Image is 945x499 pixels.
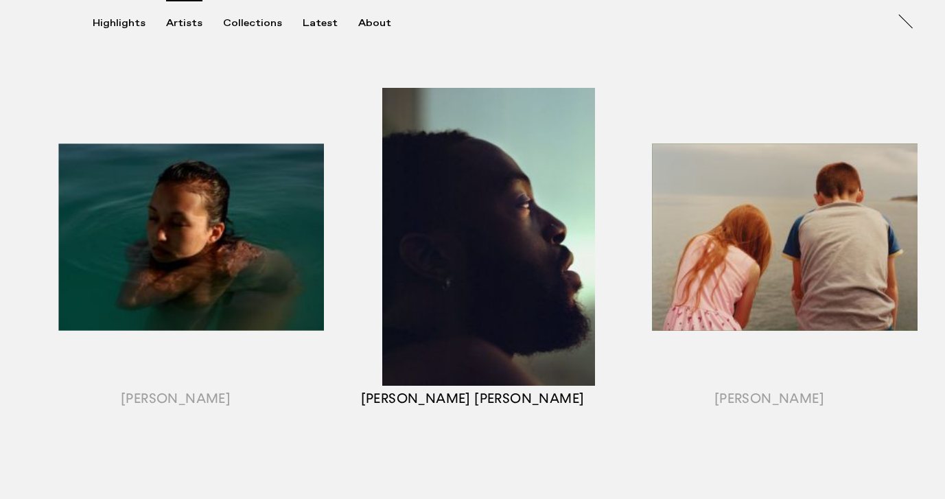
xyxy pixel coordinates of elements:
button: Latest [303,17,358,30]
div: Artists [166,17,202,30]
button: About [358,17,412,30]
div: Latest [303,17,338,30]
div: Collections [223,17,282,30]
button: Artists [166,17,223,30]
div: Highlights [93,17,145,30]
button: Highlights [93,17,166,30]
div: About [358,17,391,30]
button: Collections [223,17,303,30]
